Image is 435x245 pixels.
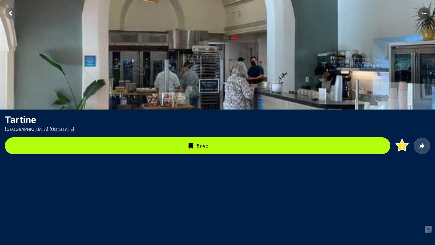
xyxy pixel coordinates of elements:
[418,7,430,19] button: More options
[5,126,430,132] p: [GEOGRAPHIC_DATA] , [US_STATE]
[394,138,410,154] button: Add to Top 3
[5,137,390,154] button: Save
[5,114,430,125] h1: Tartine
[197,142,208,149] span: Save
[400,142,404,149] text: 3
[5,7,17,19] button: Return to previous page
